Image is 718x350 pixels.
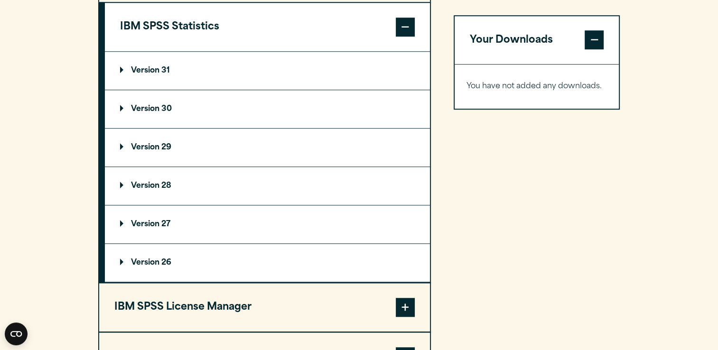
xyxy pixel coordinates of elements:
[105,52,430,90] summary: Version 31
[105,205,430,243] summary: Version 27
[105,90,430,128] summary: Version 30
[455,16,619,64] button: Your Downloads
[105,3,430,51] button: IBM SPSS Statistics
[120,105,172,113] p: Version 30
[120,221,170,228] p: Version 27
[466,80,607,94] p: You have not added any downloads.
[5,322,28,345] button: Open CMP widget
[120,67,170,74] p: Version 31
[120,182,171,190] p: Version 28
[105,244,430,282] summary: Version 26
[455,64,619,109] div: Your Downloads
[105,51,430,282] div: IBM SPSS Statistics
[105,167,430,205] summary: Version 28
[99,283,430,332] button: IBM SPSS License Manager
[120,144,171,151] p: Version 29
[120,259,171,267] p: Version 26
[105,129,430,166] summary: Version 29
